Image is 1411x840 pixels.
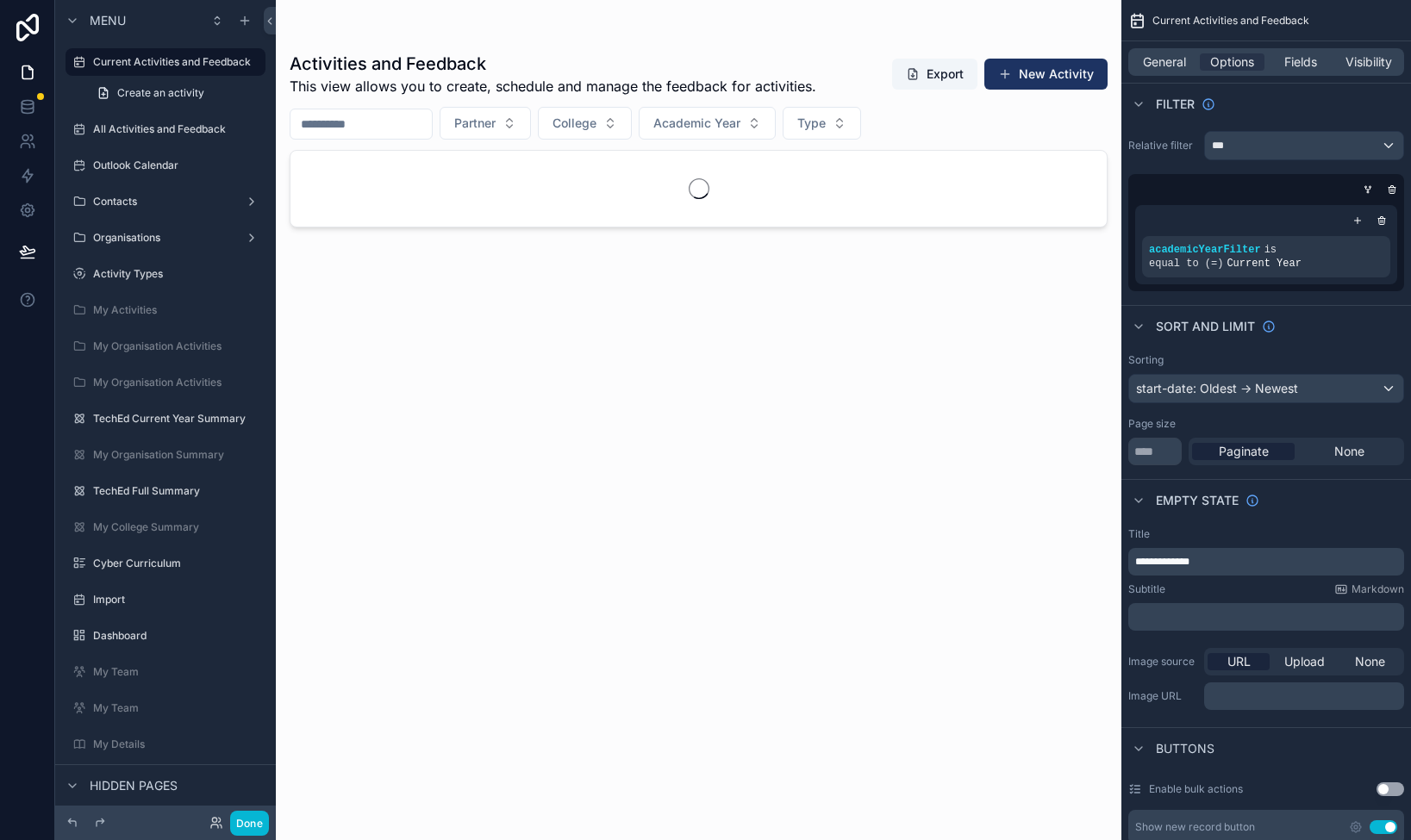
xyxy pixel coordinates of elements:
[93,412,262,426] label: TechEd Current Year Summary
[1128,655,1197,669] label: Image source
[1143,53,1186,71] span: General
[86,79,265,107] a: Create an activity
[1156,96,1195,113] span: Filter
[66,658,265,686] a: My Team
[66,694,265,722] a: My Team
[1284,653,1325,670] span: Upload
[1227,258,1301,270] span: Current Year
[1284,53,1317,71] span: Fields
[1149,244,1261,256] span: academicYearFilter
[1128,582,1165,596] label: Subtitle
[66,731,265,758] a: My Details
[93,122,262,136] label: All Activities and Feedback
[1210,53,1254,71] span: Options
[93,665,262,679] label: My Team
[1156,318,1255,335] span: Sort And Limit
[1334,443,1364,460] span: None
[93,484,262,498] label: TechEd Full Summary
[1219,443,1269,460] span: Paginate
[1227,653,1251,670] span: URL
[1355,653,1385,670] span: None
[93,303,262,317] label: My Activities
[1128,139,1197,152] label: Relative filter
[93,195,238,208] label: Contacts
[117,86,204,100] span: Create an activity
[1128,374,1404,403] button: start-date: Oldest -> Newest
[1156,492,1239,509] span: Empty state
[66,152,265,179] a: Outlook Calendar
[1152,14,1309,28] span: Current Activities and Feedback
[66,115,265,143] a: All Activities and Feedback
[66,260,265,288] a: Activity Types
[93,55,255,69] label: Current Activities and Feedback
[93,448,262,462] label: My Organisation Summary
[66,188,265,215] a: Contacts
[1128,689,1197,703] label: Image URL
[1156,740,1214,757] span: Buttons
[93,339,262,353] label: My Organisation Activities
[1129,375,1403,402] div: start-date: Oldest -> Newest
[66,513,265,541] a: My College Summary
[1334,582,1404,596] a: Markdown
[66,224,265,252] a: Organisations
[66,441,265,469] a: My Organisation Summary
[93,629,262,643] label: Dashboard
[1149,782,1243,796] label: Enable bulk actions
[1128,548,1404,576] div: scrollable content
[93,159,262,172] label: Outlook Calendar
[66,622,265,650] a: Dashboard
[1128,417,1176,431] label: Page size
[66,48,265,76] a: Current Activities and Feedback
[1128,603,1404,631] div: scrollable content
[1352,582,1404,596] span: Markdown
[93,231,238,245] label: Organisations
[1204,682,1404,710] div: scrollable content
[93,557,262,570] label: Cyber Curriculum
[66,586,265,613] a: Import
[90,777,178,794] span: Hidden pages
[230,811,269,836] button: Done
[93,520,262,534] label: My College Summary
[93,737,262,751] label: My Details
[66,333,265,360] a: My Organisation Activities
[93,701,262,715] label: My Team
[66,477,265,505] a: TechEd Full Summary
[66,550,265,577] a: Cyber Curriculum
[66,296,265,324] a: My Activities
[93,376,262,389] label: My Organisation Activities
[93,267,262,281] label: Activity Types
[1128,353,1164,367] label: Sorting
[93,593,262,607] label: Import
[1128,527,1150,541] label: Title
[66,369,265,396] a: My Organisation Activities
[90,12,126,29] span: Menu
[66,405,265,432] a: TechEd Current Year Summary
[1345,53,1392,71] span: Visibility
